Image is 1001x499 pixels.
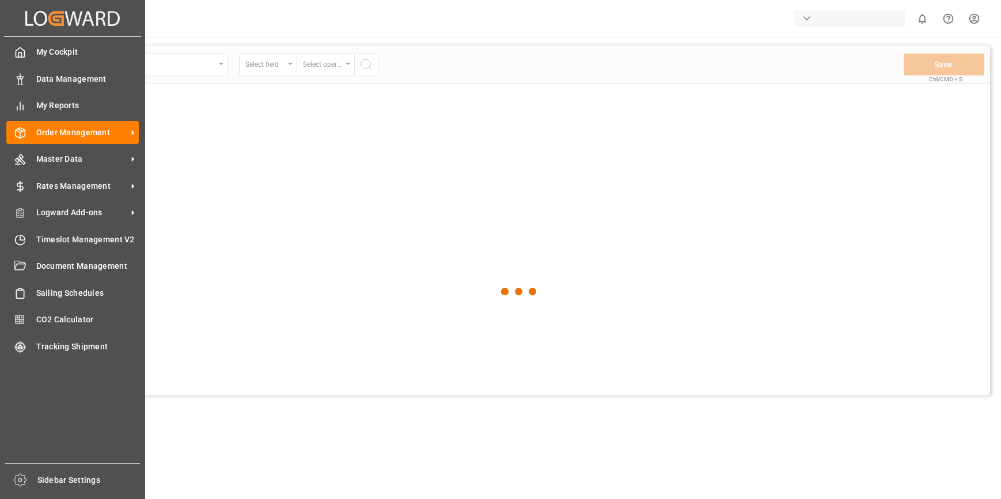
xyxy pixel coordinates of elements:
a: Document Management [6,255,139,277]
a: Sailing Schedules [6,281,139,304]
span: My Cockpit [36,46,139,58]
button: Help Center [935,6,961,32]
button: show 0 new notifications [909,6,935,32]
span: My Reports [36,100,139,112]
span: Logward Add-ons [36,207,127,219]
span: Order Management [36,127,127,139]
span: Data Management [36,73,139,85]
span: Master Data [36,153,127,165]
a: Data Management [6,67,139,90]
span: Sidebar Settings [37,474,141,486]
span: Sailing Schedules [36,287,139,299]
span: CO2 Calculator [36,314,139,326]
a: Tracking Shipment [6,335,139,357]
span: Timeslot Management V2 [36,234,139,246]
a: My Reports [6,94,139,117]
span: Tracking Shipment [36,341,139,353]
a: Timeslot Management V2 [6,228,139,250]
a: My Cockpit [6,41,139,63]
a: CO2 Calculator [6,308,139,331]
span: Rates Management [36,180,127,192]
span: Document Management [36,260,139,272]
